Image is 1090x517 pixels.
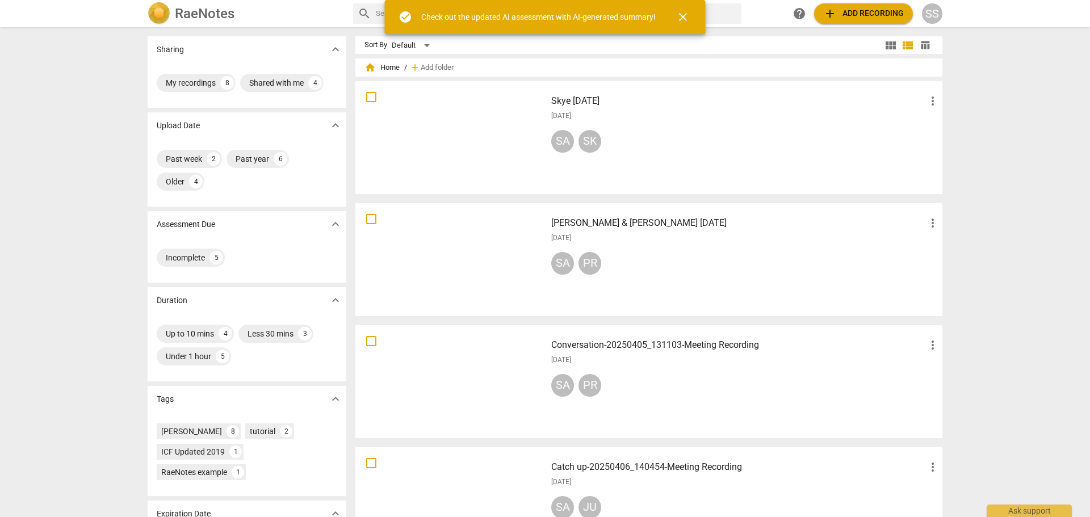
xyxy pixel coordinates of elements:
[551,252,574,275] div: SA
[823,7,904,20] span: Add recording
[189,175,203,188] div: 4
[364,62,400,73] span: Home
[399,10,412,24] span: check_circle
[578,374,601,397] div: PR
[421,64,454,72] span: Add folder
[551,130,574,153] div: SA
[161,466,227,478] div: RaeNotes example
[166,77,216,89] div: My recordings
[922,3,942,24] button: SS
[329,293,342,307] span: expand_more
[404,64,407,72] span: /
[578,252,601,275] div: PR
[166,176,185,187] div: Older
[329,217,342,231] span: expand_more
[166,328,214,339] div: Up to 10 mins
[209,251,223,264] div: 5
[219,327,232,341] div: 4
[926,216,940,230] span: more_vert
[551,460,926,474] h3: Catch up-20250406_140454-Meeting Recording
[676,10,690,24] span: close
[551,216,926,230] h3: Sara & Priya Aug 24 2025
[551,233,571,243] span: [DATE]
[248,328,294,339] div: Less 30 mins
[157,44,184,56] p: Sharing
[920,40,930,51] span: table_chart
[327,390,344,407] button: Show more
[926,460,940,474] span: more_vert
[882,37,899,54] button: Tile view
[789,3,810,24] a: Help
[227,425,239,438] div: 8
[926,338,940,352] span: more_vert
[669,3,697,31] button: Close
[551,338,926,352] h3: Conversation-20250405_131103-Meeting Recording
[175,6,234,22] h2: RaeNotes
[926,94,940,108] span: more_vert
[916,37,933,54] button: Table view
[220,76,234,90] div: 8
[899,37,916,54] button: List view
[148,2,344,25] a: LogoRaeNotes
[793,7,806,20] span: help
[551,374,574,397] div: SA
[327,292,344,309] button: Show more
[250,426,275,437] div: tutorial
[551,94,926,108] h3: Skye July 23 2025
[229,445,242,458] div: 1
[551,111,571,121] span: [DATE]
[578,130,601,153] div: SK
[359,207,938,312] a: [PERSON_NAME] & [PERSON_NAME] [DATE][DATE]SAPR
[166,351,211,362] div: Under 1 hour
[308,76,322,90] div: 4
[148,2,170,25] img: Logo
[358,7,371,20] span: search
[298,327,312,341] div: 3
[327,117,344,134] button: Show more
[274,152,287,166] div: 6
[157,218,215,230] p: Assessment Due
[409,62,421,73] span: add
[551,355,571,365] span: [DATE]
[327,216,344,233] button: Show more
[823,7,837,20] span: add
[376,5,737,23] input: Search
[216,350,229,363] div: 5
[329,392,342,406] span: expand_more
[359,329,938,434] a: Conversation-20250405_131103-Meeting Recording[DATE]SAPR
[157,120,200,132] p: Upload Date
[327,41,344,58] button: Show more
[280,425,292,438] div: 2
[161,426,222,437] div: [PERSON_NAME]
[359,85,938,190] a: Skye [DATE][DATE]SASK
[884,39,898,52] span: view_module
[364,41,387,49] div: Sort By
[207,152,220,166] div: 2
[987,505,1072,517] div: Ask support
[236,153,269,165] div: Past year
[901,39,915,52] span: view_list
[814,3,913,24] button: Upload
[157,295,187,306] p: Duration
[421,11,656,23] div: Check out the updated AI assessment with AI-generated summary!
[166,153,202,165] div: Past week
[161,446,225,457] div: ICF Updated 2019
[551,477,571,487] span: [DATE]
[364,62,376,73] span: home
[329,43,342,56] span: expand_more
[232,466,244,478] div: 1
[392,36,434,54] div: Default
[166,252,205,263] div: Incomplete
[157,393,174,405] p: Tags
[329,119,342,132] span: expand_more
[249,77,304,89] div: Shared with me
